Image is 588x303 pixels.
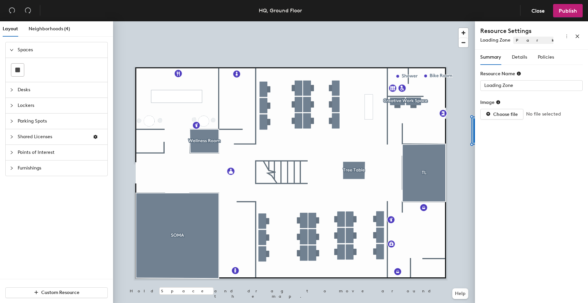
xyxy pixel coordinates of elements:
[10,135,14,139] span: collapsed
[452,288,468,299] button: Help
[17,17,73,23] div: Domain: [DOMAIN_NAME]
[11,17,16,23] img: website_grey.svg
[66,39,72,44] img: tab_keywords_by_traffic_grey.svg
[531,8,545,14] span: Close
[29,26,70,32] span: Neighborhoods (4)
[480,71,521,77] div: Resource Name
[18,82,103,98] span: Desks
[10,151,14,154] span: collapsed
[41,290,79,295] span: Custom Resource
[10,48,14,52] span: expanded
[10,119,14,123] span: collapsed
[73,39,112,44] div: Keywords by Traffic
[21,4,35,17] button: Redo (⌘ + ⇧ + Z)
[559,8,577,14] span: Publish
[10,166,14,170] span: collapsed
[25,39,60,44] div: Domain Overview
[11,11,16,16] img: logo_orange.svg
[3,26,18,32] span: Layout
[18,145,103,160] span: Points of Interest
[259,6,302,15] div: HQ, Ground Floor
[5,287,108,298] button: Custom Resource
[480,27,553,35] h4: Resource Settings
[493,112,518,117] span: Choose file
[553,4,583,17] button: Publish
[10,104,14,108] span: collapsed
[18,98,103,113] span: Lockers
[526,111,561,118] span: No file selected
[5,4,19,17] button: Undo (⌘ + Z)
[10,88,14,92] span: collapsed
[18,39,23,44] img: tab_domain_overview_orange.svg
[512,54,527,60] span: Details
[480,109,523,120] button: Choose file
[18,160,103,176] span: Furnishings
[480,37,511,43] span: Loading Zone
[538,54,554,60] span: Policies
[564,34,569,39] span: more
[19,11,33,16] div: v 4.0.25
[575,34,580,39] span: close
[18,42,103,58] span: Spaces
[480,80,583,91] input: Unknown Parking Spots
[480,100,501,105] div: Image
[526,4,550,17] button: Close
[18,129,87,145] span: Shared Licenses
[18,114,103,129] span: Parking Spots
[480,54,501,60] span: Summary
[9,7,15,14] span: undo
